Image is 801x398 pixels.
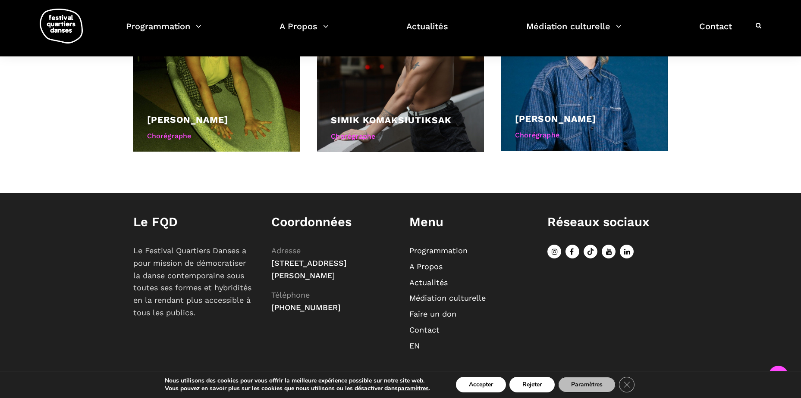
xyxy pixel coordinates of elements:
[271,215,392,230] h1: Coordonnées
[409,293,486,302] a: Médiation culturelle
[271,246,301,255] span: Adresse
[409,278,448,287] a: Actualités
[515,113,596,124] a: [PERSON_NAME]
[509,377,555,392] button: Rejeter
[271,258,347,280] span: [STREET_ADDRESS][PERSON_NAME]
[165,377,430,385] p: Nous utilisons des cookies pour vous offrir la meilleure expérience possible sur notre site web.
[409,341,420,350] a: EN
[126,19,201,44] a: Programmation
[271,303,341,312] span: [PHONE_NUMBER]
[165,385,430,392] p: Vous pouvez en savoir plus sur les cookies que nous utilisons ou les désactiver dans .
[406,19,448,44] a: Actualités
[409,309,456,318] a: Faire un don
[547,215,668,230] h1: Réseaux sociaux
[331,131,470,142] div: Chorégraphe
[558,377,616,392] button: Paramètres
[133,215,254,230] h1: Le FQD
[398,385,429,392] button: paramètres
[147,131,286,142] div: Chorégraphe
[619,377,635,392] button: Close GDPR Cookie Banner
[40,9,83,44] img: logo-fqd-med
[133,245,254,319] p: Le Festival Quartiers Danses a pour mission de démocratiser la danse contemporaine sous toutes se...
[699,19,732,44] a: Contact
[331,115,452,125] a: Simik Komaksiutiksak
[409,325,440,334] a: Contact
[456,377,506,392] button: Accepter
[280,19,329,44] a: A Propos
[526,19,622,44] a: Médiation culturelle
[409,262,443,271] a: A Propos
[409,246,468,255] a: Programmation
[515,130,654,141] div: Chorégraphe
[271,290,310,299] span: Téléphone
[409,215,530,230] h1: Menu
[147,114,228,125] a: [PERSON_NAME]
